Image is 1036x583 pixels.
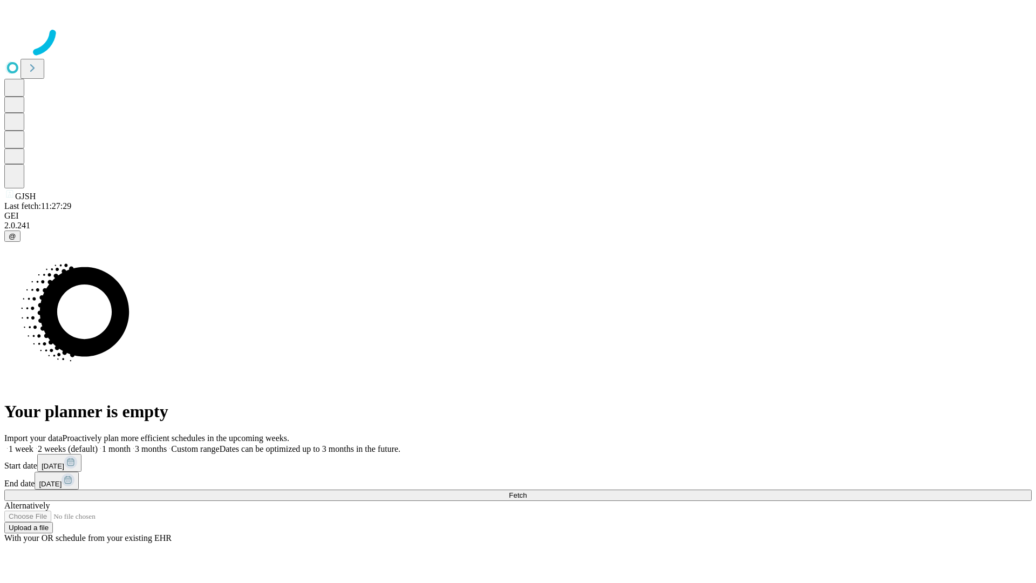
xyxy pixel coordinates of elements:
[4,402,1032,422] h1: Your planner is empty
[102,444,131,453] span: 1 month
[4,454,1032,472] div: Start date
[4,533,172,543] span: With your OR schedule from your existing EHR
[9,444,33,453] span: 1 week
[4,231,21,242] button: @
[135,444,167,453] span: 3 months
[4,433,63,443] span: Import your data
[9,232,16,240] span: @
[4,221,1032,231] div: 2.0.241
[4,501,50,510] span: Alternatively
[4,201,71,211] span: Last fetch: 11:27:29
[42,462,64,470] span: [DATE]
[4,211,1032,221] div: GEI
[4,490,1032,501] button: Fetch
[38,444,98,453] span: 2 weeks (default)
[171,444,219,453] span: Custom range
[4,522,53,533] button: Upload a file
[509,491,527,499] span: Fetch
[15,192,36,201] span: GJSH
[37,454,81,472] button: [DATE]
[63,433,289,443] span: Proactively plan more efficient schedules in the upcoming weeks.
[220,444,400,453] span: Dates can be optimized up to 3 months in the future.
[39,480,62,488] span: [DATE]
[4,472,1032,490] div: End date
[35,472,79,490] button: [DATE]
